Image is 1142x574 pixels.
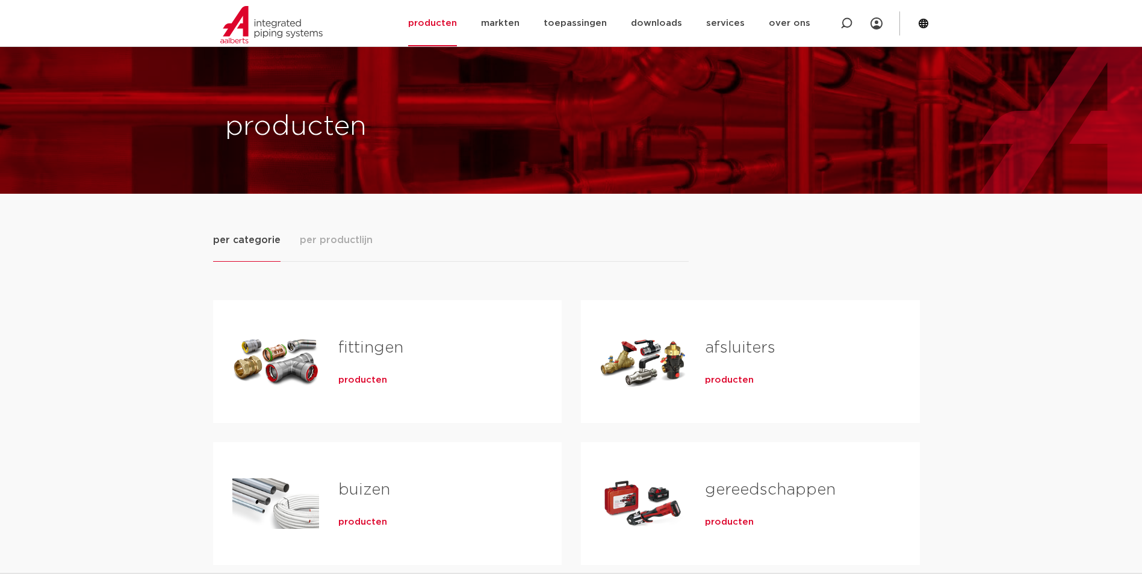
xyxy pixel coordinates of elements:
span: per categorie [213,233,281,247]
h1: producten [225,108,565,146]
a: afsluiters [705,340,775,356]
a: buizen [338,482,390,498]
a: fittingen [338,340,403,356]
a: producten [338,516,387,528]
a: producten [338,374,387,386]
a: producten [705,516,754,528]
a: producten [705,374,754,386]
span: per productlijn [300,233,373,247]
a: gereedschappen [705,482,836,498]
